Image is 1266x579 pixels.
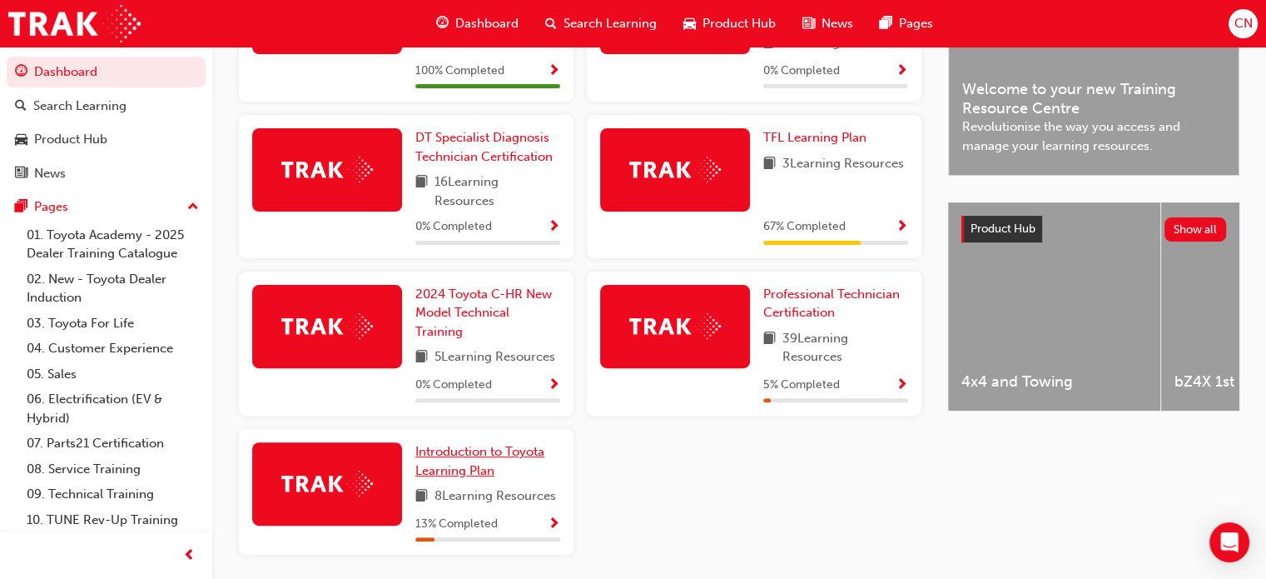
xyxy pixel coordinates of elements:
a: 4x4 and Towing [948,202,1160,411]
a: Professional Technician Certification [763,285,908,322]
span: Search Learning [563,14,657,33]
div: Open Intercom Messenger [1209,522,1249,562]
span: 67 % Completed [763,217,846,237]
button: Show Progress [548,514,560,535]
span: News [822,14,853,33]
span: 39 Learning Resources [782,329,908,367]
button: Show Progress [896,217,908,237]
button: Show Progress [548,217,560,237]
button: Pages [7,192,206,222]
span: Professional Technician Certification [763,287,900,321]
a: pages-iconPages [866,7,946,41]
span: pages-icon [15,200,27,215]
span: book-icon [763,154,776,175]
a: guage-iconDashboard [423,7,532,41]
a: news-iconNews [789,7,866,41]
span: 4x4 and Towing [961,372,1147,392]
span: 8 Learning Resources [434,487,556,507]
span: 16 Learning Resources [434,172,560,210]
img: Trak [8,5,141,42]
span: Show Progress [548,64,560,79]
span: Product Hub [971,222,1035,236]
span: pages-icon [880,13,892,34]
a: 07. Parts21 Certification [20,431,206,457]
a: 06. Electrification (EV & Hybrid) [20,387,206,431]
span: Show Progress [896,64,908,79]
span: car-icon [15,132,27,147]
div: Product Hub [34,130,107,149]
button: DashboardSearch LearningProduct HubNews [7,53,206,192]
span: 13 % Completed [415,515,498,534]
span: news-icon [15,167,27,182]
span: CN [1234,14,1252,33]
a: 03. Toyota For Life [20,311,206,337]
a: Dashboard [7,57,206,87]
img: Trak [281,157,373,182]
span: Show Progress [548,220,560,235]
span: 0 % Completed [415,376,492,395]
button: Show Progress [548,61,560,82]
span: guage-icon [436,13,449,34]
img: Trak [629,157,721,182]
span: guage-icon [15,65,27,80]
a: 09. Technical Training [20,482,206,507]
span: Pages [899,14,933,33]
span: up-icon [187,197,199,218]
button: Show all [1164,217,1227,242]
a: Introduction to Toyota Learning Plan [415,442,560,480]
span: car-icon [683,13,696,34]
button: Show Progress [896,375,908,396]
a: 2024 Toyota C-HR New Model Technical Training [415,285,560,342]
span: 5 Learning Resources [434,347,555,368]
span: Show Progress [548,378,560,393]
div: News [34,164,66,183]
a: 04. Customer Experience [20,336,206,362]
a: car-iconProduct Hub [670,7,789,41]
span: 3 Learning Resources [782,154,904,175]
a: 05. Sales [20,362,206,387]
a: Product HubShow all [961,216,1226,242]
span: 2024 Toyota C-HR New Model Technical Training [415,287,552,339]
span: Show Progress [896,220,908,235]
span: book-icon [415,347,428,368]
span: 0 % Completed [763,62,840,81]
button: CN [1229,9,1258,38]
span: Welcome to your new Training Resource Centre [962,80,1225,117]
a: Product Hub [7,124,206,155]
img: Trak [281,313,373,339]
a: 02. New - Toyota Dealer Induction [20,267,206,311]
span: Product Hub [703,14,776,33]
span: Revolutionise the way you access and manage your learning resources. [962,117,1225,155]
div: Pages [34,197,68,217]
a: 08. Service Training [20,457,206,482]
img: Trak [629,313,721,339]
div: Search Learning [33,97,127,116]
span: book-icon [415,487,428,507]
button: Show Progress [896,61,908,82]
span: search-icon [545,13,557,34]
span: DT Specialist Diagnosis Technician Certification [415,130,553,164]
span: 0 % Completed [415,217,492,237]
a: 10. TUNE Rev-Up Training [20,507,206,533]
span: book-icon [415,172,428,210]
span: Show Progress [896,378,908,393]
a: TFL Learning Plan [763,128,873,147]
img: Trak [281,471,373,497]
span: Dashboard [455,14,519,33]
span: Show Progress [548,517,560,532]
span: search-icon [15,99,27,114]
a: News [7,158,206,189]
a: Search Learning [7,91,206,122]
span: news-icon [802,13,815,34]
a: DT Specialist Diagnosis Technician Certification [415,128,560,166]
button: Show Progress [548,375,560,396]
span: book-icon [763,329,776,367]
span: Introduction to Toyota Learning Plan [415,444,544,478]
span: prev-icon [183,546,196,567]
a: search-iconSearch Learning [532,7,670,41]
a: 01. Toyota Academy - 2025 Dealer Training Catalogue [20,222,206,267]
span: TFL Learning Plan [763,130,866,145]
span: 100 % Completed [415,62,504,81]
